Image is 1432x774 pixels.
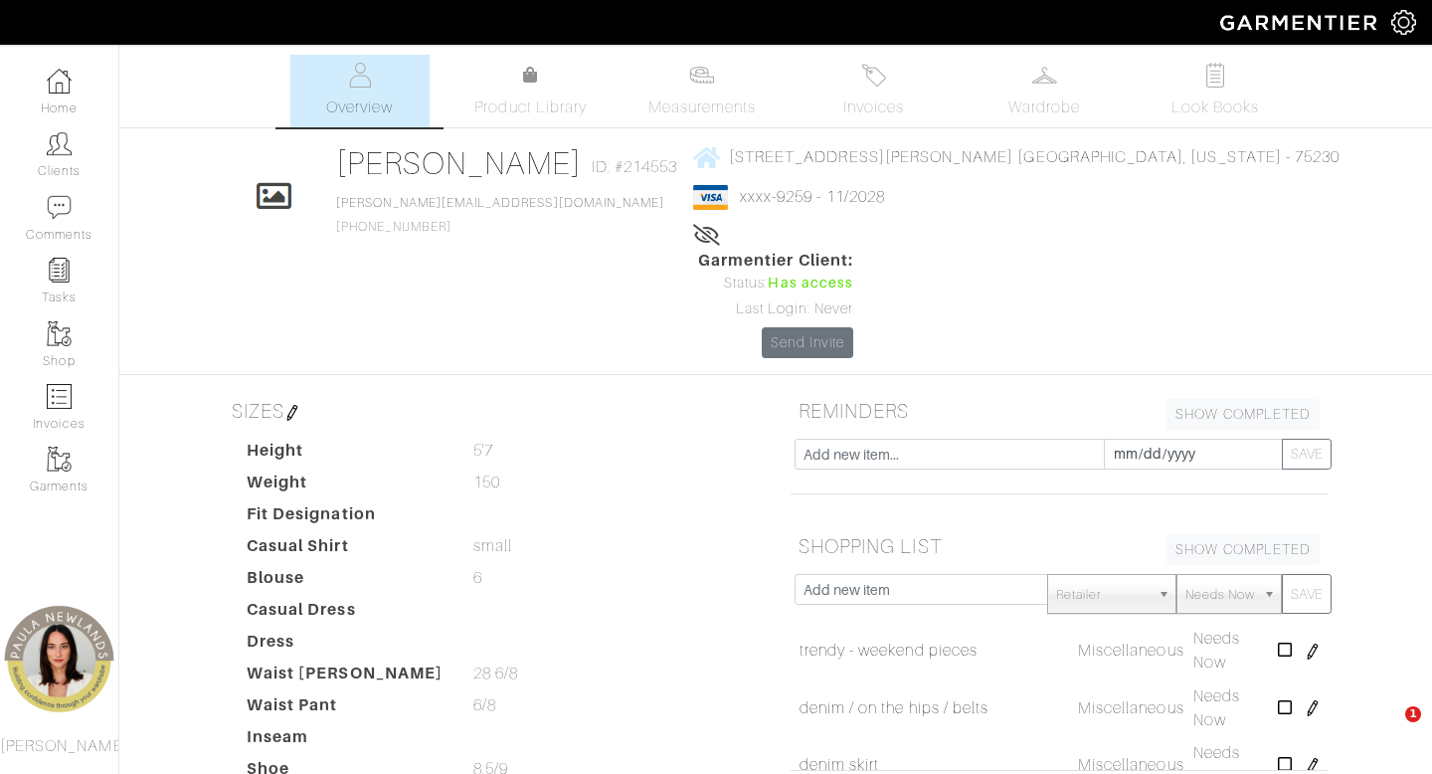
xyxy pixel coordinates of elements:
span: Garmentier Client: [698,249,853,273]
dt: Fit Designation [232,502,458,534]
span: Miscellaneous [1078,642,1184,660]
img: pen-cf24a1663064a2ec1b9c1bd2387e9de7a2fa800b781884d57f21acf72779bad2.png [1305,700,1321,716]
span: ID: #214553 [592,155,678,179]
input: Add new item [795,574,1048,605]
img: garments-icon-b7da505a4dc4fd61783c78ac3ca0ef83fa9d6f193b1c9dc38574b1d14d53ca28.png [47,321,72,346]
a: denim / on the hips / belts [800,696,988,720]
span: Needs Now [1185,575,1255,615]
img: orders-27d20c2124de7fd6de4e0e44c1d41de31381a507db9b33961299e4e07d508b8c.svg [861,63,886,88]
dt: Blouse [232,566,458,598]
span: Overview [326,96,393,119]
a: Send Invite [762,327,853,358]
dt: Waist [PERSON_NAME] [232,662,458,693]
iframe: Intercom live chat [1364,706,1412,754]
a: Invoices [804,55,943,127]
a: SHOW COMPLETED [1166,399,1320,430]
span: Invoices [843,96,904,119]
div: Status: [698,273,853,294]
span: 28 6/8 [473,662,518,685]
img: clients-icon-6bae9207a08558b7cb47a8932f037763ab4055f8c8b6bfacd5dc20c3e0201464.png [47,131,72,156]
img: wardrobe-487a4870c1b7c33e795ec22d11cfc2ed9d08956e64fb3008fe2437562e282088.svg [1032,63,1057,88]
dt: Height [232,439,458,471]
span: Measurements [648,96,757,119]
span: 6/8 [473,693,496,717]
a: trendy - weekend pieces [800,639,978,663]
a: Look Books [1146,55,1285,127]
img: pen-cf24a1663064a2ec1b9c1bd2387e9de7a2fa800b781884d57f21acf72779bad2.png [1305,758,1321,774]
a: Wardrobe [975,55,1114,127]
dt: Casual Shirt [232,534,458,566]
a: Product Library [461,64,601,119]
span: Miscellaneous [1078,756,1184,774]
span: Product Library [474,96,587,119]
span: Wardrobe [1008,96,1080,119]
span: Needs Now [1193,630,1240,672]
img: reminder-icon-8004d30b9f0a5d33ae49ab947aed9ed385cf756f9e5892f1edd6e32f2345188e.png [47,258,72,283]
img: measurements-466bbee1fd09ba9460f595b01e5d73f9e2bff037440d3c8f018324cb6cdf7a4a.svg [689,63,714,88]
a: [PERSON_NAME] [336,145,582,181]
h5: SHOPPING LIST [791,526,1328,566]
dt: Casual Dress [232,598,458,630]
dt: Dress [232,630,458,662]
span: Look Books [1171,96,1260,119]
span: Needs Now [1193,687,1240,729]
img: pen-cf24a1663064a2ec1b9c1bd2387e9de7a2fa800b781884d57f21acf72779bad2.png [284,405,300,421]
a: Overview [290,55,430,127]
h5: REMINDERS [791,391,1328,431]
img: comment-icon-a0a6a9ef722e966f86d9cbdc48e553b5cf19dbc54f86b18d962a5391bc8f6eb6.png [47,195,72,220]
span: [PHONE_NUMBER] [336,196,664,234]
a: Measurements [632,55,773,127]
span: Miscellaneous [1078,699,1184,717]
dt: Weight [232,471,458,502]
a: [PERSON_NAME][EMAIL_ADDRESS][DOMAIN_NAME] [336,196,664,210]
span: 1 [1405,706,1421,722]
img: todo-9ac3debb85659649dc8f770b8b6100bb5dab4b48dedcbae339e5042a72dfd3cc.svg [1203,63,1228,88]
img: visa-934b35602734be37eb7d5d7e5dbcd2044c359bf20a24dc3361ca3fa54326a8a7.png [693,185,728,210]
span: 5'7 [473,439,493,463]
img: pen-cf24a1663064a2ec1b9c1bd2387e9de7a2fa800b781884d57f21acf72779bad2.png [1305,644,1321,660]
dt: Waist Pant [232,693,458,725]
img: dashboard-icon-dbcd8f5a0b271acd01030246c82b418ddd0df26cd7fceb0bd07c9910d44c42f6.png [47,69,72,94]
input: Add new item... [795,439,1105,470]
span: [STREET_ADDRESS][PERSON_NAME] [GEOGRAPHIC_DATA], [US_STATE] - 75230 [729,148,1340,166]
img: basicinfo-40fd8af6dae0f16599ec9e87c0ef1c0a1fdea2edbe929e3d69a839185d80c458.svg [347,63,372,88]
dt: Inseam [232,725,458,757]
h5: SIZES [224,391,761,431]
span: small [473,534,512,558]
span: 150 [473,471,500,494]
a: [STREET_ADDRESS][PERSON_NAME] [GEOGRAPHIC_DATA], [US_STATE] - 75230 [693,144,1340,169]
span: Retailer [1056,575,1150,615]
img: gear-icon-white-bd11855cb880d31180b6d7d6211b90ccbf57a29d726f0c71d8c61bd08dd39cc2.png [1391,10,1416,35]
img: orders-icon-0abe47150d42831381b5fb84f609e132dff9fe21cb692f30cb5eec754e2cba89.png [47,384,72,409]
button: SAVE [1282,439,1332,470]
span: 6 [473,566,482,590]
button: SAVE [1282,574,1332,614]
span: Has access [768,273,853,294]
a: xxxx-9259 - 11/2028 [740,188,885,206]
a: SHOW COMPLETED [1166,534,1320,565]
img: garmentier-logo-header-white-b43fb05a5012e4ada735d5af1a66efaba907eab6374d6393d1fbf88cb4ef424d.png [1210,5,1391,40]
img: garments-icon-b7da505a4dc4fd61783c78ac3ca0ef83fa9d6f193b1c9dc38574b1d14d53ca28.png [47,447,72,472]
div: Last Login: Never [698,298,853,320]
